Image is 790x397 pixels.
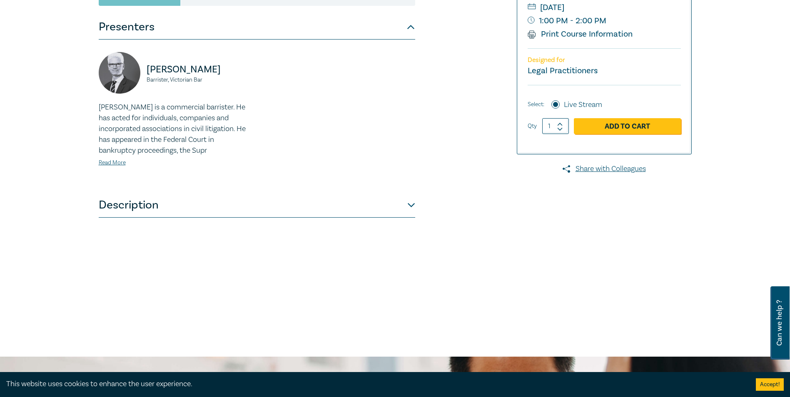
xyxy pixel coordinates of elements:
small: 1:00 PM - 2:00 PM [528,14,681,27]
img: https://s3.ap-southeast-2.amazonaws.com/leo-cussen-store-production-content/Contacts/Warren%20Smi... [99,52,140,94]
label: Qty [528,122,537,131]
span: Select: [528,100,544,109]
small: [DATE] [528,1,681,14]
p: [PERSON_NAME] [147,63,252,76]
p: Designed for [528,56,681,64]
a: Add to Cart [574,118,681,134]
a: Share with Colleagues [517,164,692,174]
button: Description [99,193,415,218]
a: Print Course Information [528,29,633,40]
button: Accept cookies [756,378,784,391]
small: Barrister, Victorian Bar [147,77,252,83]
button: Presenters [99,15,415,40]
div: This website uses cookies to enhance the user experience. [6,379,743,390]
label: Live Stream [564,99,602,110]
p: [PERSON_NAME] is a commercial barrister. He has acted for individuals, companies and incorporated... [99,102,252,156]
input: 1 [542,118,569,134]
small: Legal Practitioners [528,65,598,76]
span: Can we help ? [775,291,783,355]
a: Read More [99,159,126,166]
